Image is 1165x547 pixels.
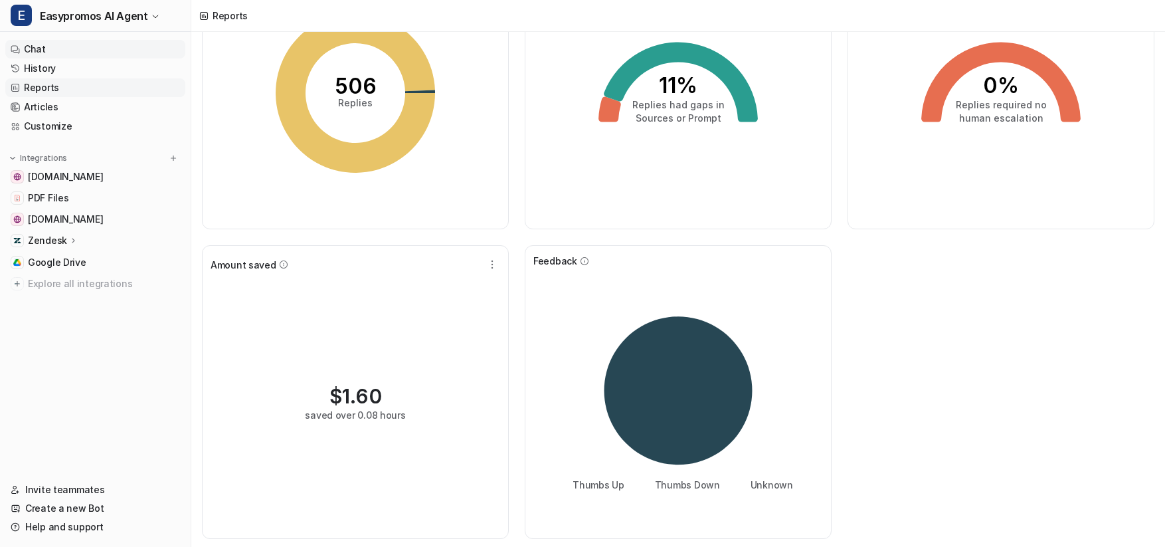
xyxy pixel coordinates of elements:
[11,5,32,26] span: E
[5,274,185,293] a: Explore all integrations
[20,153,67,164] p: Integrations
[5,210,185,229] a: www.easypromosapp.com[DOMAIN_NAME]
[632,99,725,110] tspan: Replies had gaps in
[305,408,405,422] div: saved over 0.08 hours
[5,499,185,518] a: Create a new Bot
[5,78,185,97] a: Reports
[659,72,697,98] tspan: 11%
[5,98,185,116] a: Articles
[5,167,185,186] a: easypromos-apiref.redoc.ly[DOMAIN_NAME]
[8,154,17,163] img: expand menu
[13,237,21,245] img: Zendesk
[213,9,248,23] div: Reports
[169,154,178,163] img: menu_add.svg
[13,215,21,223] img: www.easypromosapp.com
[40,7,147,25] span: Easypromos AI Agent
[28,191,68,205] span: PDF Files
[533,254,577,268] span: Feedback
[13,194,21,202] img: PDF Files
[28,213,103,226] span: [DOMAIN_NAME]
[28,234,67,247] p: Zendesk
[28,170,103,183] span: [DOMAIN_NAME]
[11,277,24,290] img: explore all integrations
[563,478,624,492] li: Thumbs Up
[983,72,1019,98] tspan: 0%
[13,259,21,267] img: Google Drive
[5,152,71,165] button: Integrations
[13,173,21,181] img: easypromos-apiref.redoc.ly
[211,258,276,272] span: Amount saved
[5,117,185,136] a: Customize
[5,40,185,58] a: Chat
[329,384,382,408] div: $
[5,189,185,207] a: PDF FilesPDF Files
[741,478,793,492] li: Unknown
[5,481,185,499] a: Invite teammates
[335,73,377,99] tspan: 506
[338,97,373,108] tspan: Replies
[956,99,1047,110] tspan: Replies required no
[28,256,86,269] span: Google Drive
[5,518,185,536] a: Help and support
[646,478,720,492] li: Thumbs Down
[342,384,382,408] span: 1.60
[5,59,185,78] a: History
[5,253,185,272] a: Google DriveGoogle Drive
[28,273,180,294] span: Explore all integrations
[636,112,721,124] tspan: Sources or Prompt
[959,112,1043,124] tspan: human escalation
